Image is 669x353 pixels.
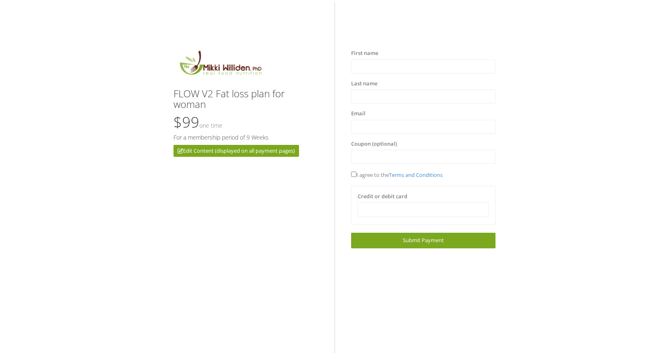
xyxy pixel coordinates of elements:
[403,236,444,244] span: Submit Payment
[351,49,378,57] label: First name
[351,233,496,248] a: Submit Payment
[358,193,407,201] label: Credit or debit card
[174,49,267,80] img: MikkiLogoMain.png
[199,121,222,129] small: One time
[351,110,365,118] label: Email
[174,88,318,110] h3: FLOW V2 Fat loss plan for woman
[174,134,318,140] h5: For a membership period of 9 Weeks
[351,140,397,148] label: Coupon (optional)
[389,171,443,179] a: Terms and Conditions
[174,112,222,132] span: $99
[351,80,377,88] label: Last name
[351,171,443,179] span: I agree to the
[363,206,484,213] iframe: Secure card payment input frame
[174,145,299,157] a: Edit Content (displayed on all payment pages)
